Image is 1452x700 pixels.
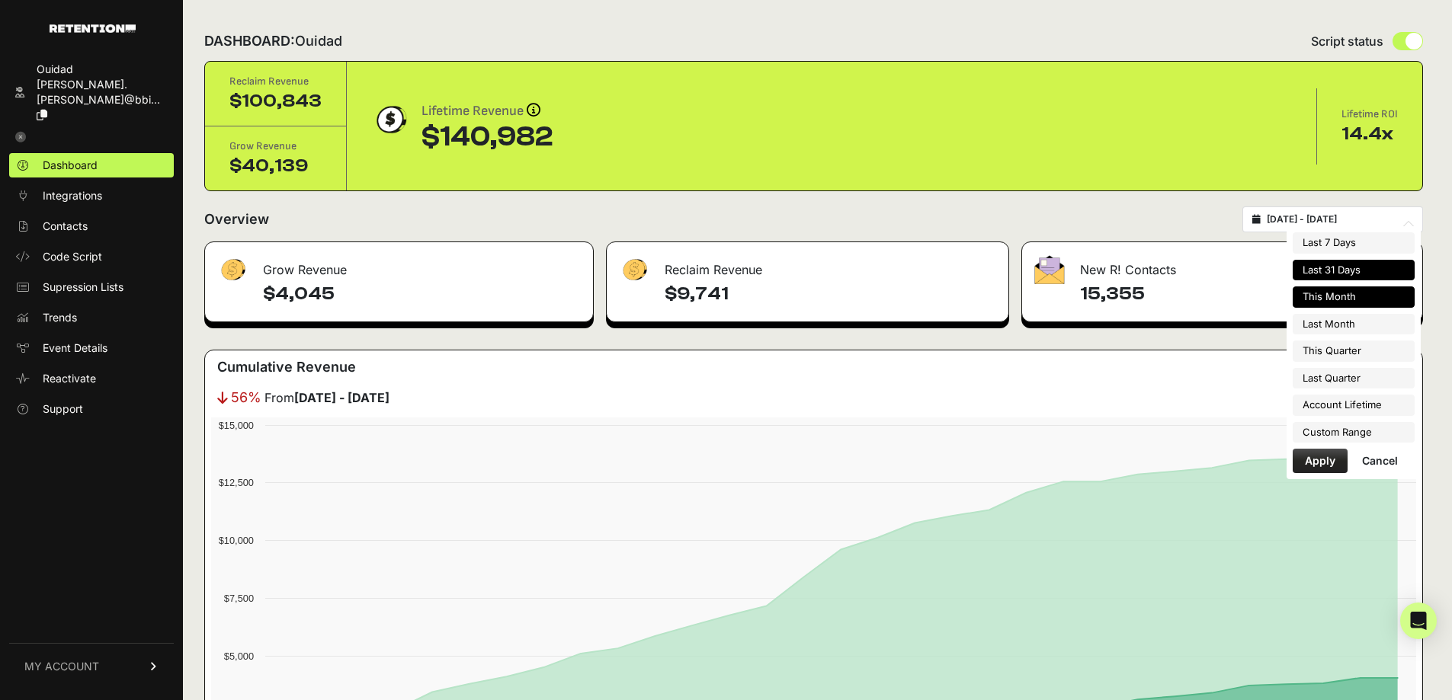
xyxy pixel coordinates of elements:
a: Contacts [9,214,174,238]
li: Custom Range [1293,422,1415,443]
img: fa-dollar-13500eef13a19c4ab2b9ed9ad552e47b0d9fc28b02b83b90ba0e00f96d6372e9.png [619,255,649,285]
span: Event Details [43,340,107,356]
a: MY ACCOUNT [9,643,174,689]
h4: $4,045 [263,282,581,306]
div: Lifetime ROI [1341,107,1398,122]
a: Support [9,397,174,421]
a: Event Details [9,336,174,360]
text: $5,000 [224,650,254,662]
div: 14.4x [1341,122,1398,146]
span: Code Script [43,249,102,264]
li: This Quarter [1293,340,1415,362]
span: Support [43,401,83,417]
div: Grow Revenue [229,139,322,154]
li: Last 7 Days [1293,232,1415,254]
div: $100,843 [229,89,322,113]
div: New R! Contacts [1022,242,1422,288]
a: Dashboard [9,153,174,177]
div: Ouidad [37,62,168,77]
a: Code Script [9,245,174,269]
h4: 15,355 [1080,282,1410,306]
span: [PERSON_NAME].[PERSON_NAME]@bbi... [37,78,160,106]
li: Account Lifetime [1293,395,1415,416]
a: Ouidad [PERSON_NAME].[PERSON_NAME]@bbi... [9,57,174,127]
span: Script status [1311,32,1383,50]
div: Lifetime Revenue [421,101,553,122]
span: From [264,388,389,407]
div: Grow Revenue [205,242,593,288]
li: Last Quarter [1293,368,1415,389]
li: Last 31 Days [1293,260,1415,281]
button: Apply [1293,449,1348,473]
h3: Cumulative Revenue [217,356,356,378]
li: Last Month [1293,314,1415,335]
img: fa-dollar-13500eef13a19c4ab2b9ed9ad552e47b0d9fc28b02b83b90ba0e00f96d6372e9.png [217,255,248,285]
a: Integrations [9,184,174,208]
li: This Month [1293,286,1415,308]
span: MY ACCOUNT [24,659,99,674]
img: fa-envelope-19ae18322b30453b285274b1b8af3d052b27d846a4fbe8435d1a52b978f639a2.png [1034,255,1065,284]
span: Contacts [43,219,88,234]
div: Reclaim Revenue [607,242,1008,288]
span: 56% [231,387,261,408]
span: Ouidad [295,33,342,49]
span: Supression Lists [43,280,123,295]
strong: [DATE] - [DATE] [294,390,389,405]
img: Retention.com [50,24,136,33]
a: Supression Lists [9,275,174,299]
div: $40,139 [229,154,322,178]
h2: DASHBOARD: [204,30,342,52]
h4: $9,741 [665,282,996,306]
text: $7,500 [224,593,254,604]
text: $15,000 [219,420,254,431]
span: Trends [43,310,77,325]
text: $10,000 [219,535,254,546]
img: dollar-coin-05c43ed7efb7bc0c12610022525b4bbbb207c7efeef5aecc26f025e68dcafac9.png [371,101,409,139]
a: Trends [9,305,174,330]
text: $12,500 [219,477,254,488]
div: $140,982 [421,122,553,152]
h2: Overview [204,209,269,230]
button: Cancel [1350,449,1410,473]
a: Reactivate [9,366,174,391]
span: Integrations [43,188,102,203]
div: Open Intercom Messenger [1400,603,1437,639]
span: Reactivate [43,371,96,386]
span: Dashboard [43,158,98,173]
div: Reclaim Revenue [229,74,322,89]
